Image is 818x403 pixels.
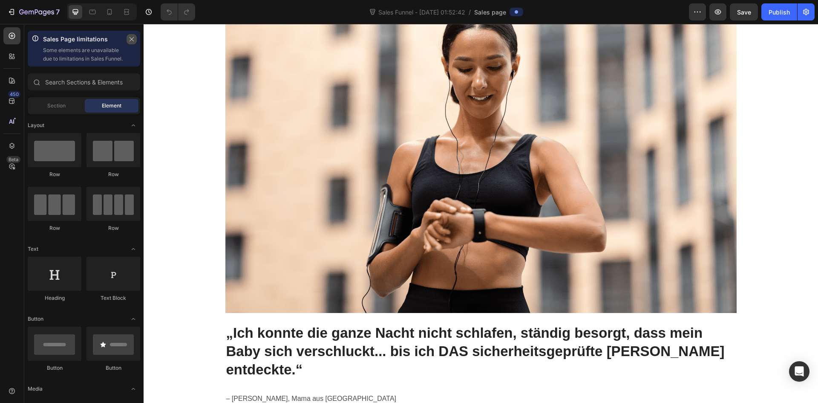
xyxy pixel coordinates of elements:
span: Toggle open [127,119,140,132]
span: Toggle open [127,382,140,396]
span: Media [28,385,43,393]
span: Layout [28,122,44,129]
p: 7 [56,7,60,17]
div: Button [28,364,81,372]
span: Save [737,9,751,16]
span: Toggle open [127,242,140,256]
span: Section [47,102,66,110]
div: Open Intercom Messenger [789,361,809,382]
button: 7 [3,3,63,20]
div: Beta [6,156,20,163]
span: / [469,8,471,17]
p: Sales Page limitations [43,34,123,44]
input: Search Sections & Elements [28,73,140,90]
div: Heading [28,294,81,302]
div: Text Block [86,294,140,302]
div: Publish [769,8,790,17]
button: Save [730,3,758,20]
div: Row [28,224,81,232]
div: Button [86,364,140,372]
span: Element [102,102,121,110]
span: Sales Funnel - [DATE] 01:52:42 [377,8,467,17]
strong: Baby sich verschluckt... bis ich DAS sicherheitsgeprüfte [PERSON_NAME] [83,319,581,335]
div: Row [28,171,81,178]
span: Button [28,315,43,323]
div: Row [86,171,140,178]
iframe: Design area [144,24,818,403]
strong: entdeckte.“ [83,338,159,354]
div: 450 [8,91,20,98]
span: Sales page [474,8,506,17]
p: Some elements are unavailable due to limitations in Sales Funnel. [43,46,123,63]
p: – [PERSON_NAME], Mama aus [GEOGRAPHIC_DATA] [83,369,592,381]
strong: „Ich konnte die ganze Nacht nicht schlafen, ständig besorgt, dass mein [83,301,559,317]
div: Undo/Redo [161,3,195,20]
span: Toggle open [127,312,140,326]
span: Text [28,245,38,253]
button: Publish [761,3,797,20]
div: Row [86,224,140,232]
